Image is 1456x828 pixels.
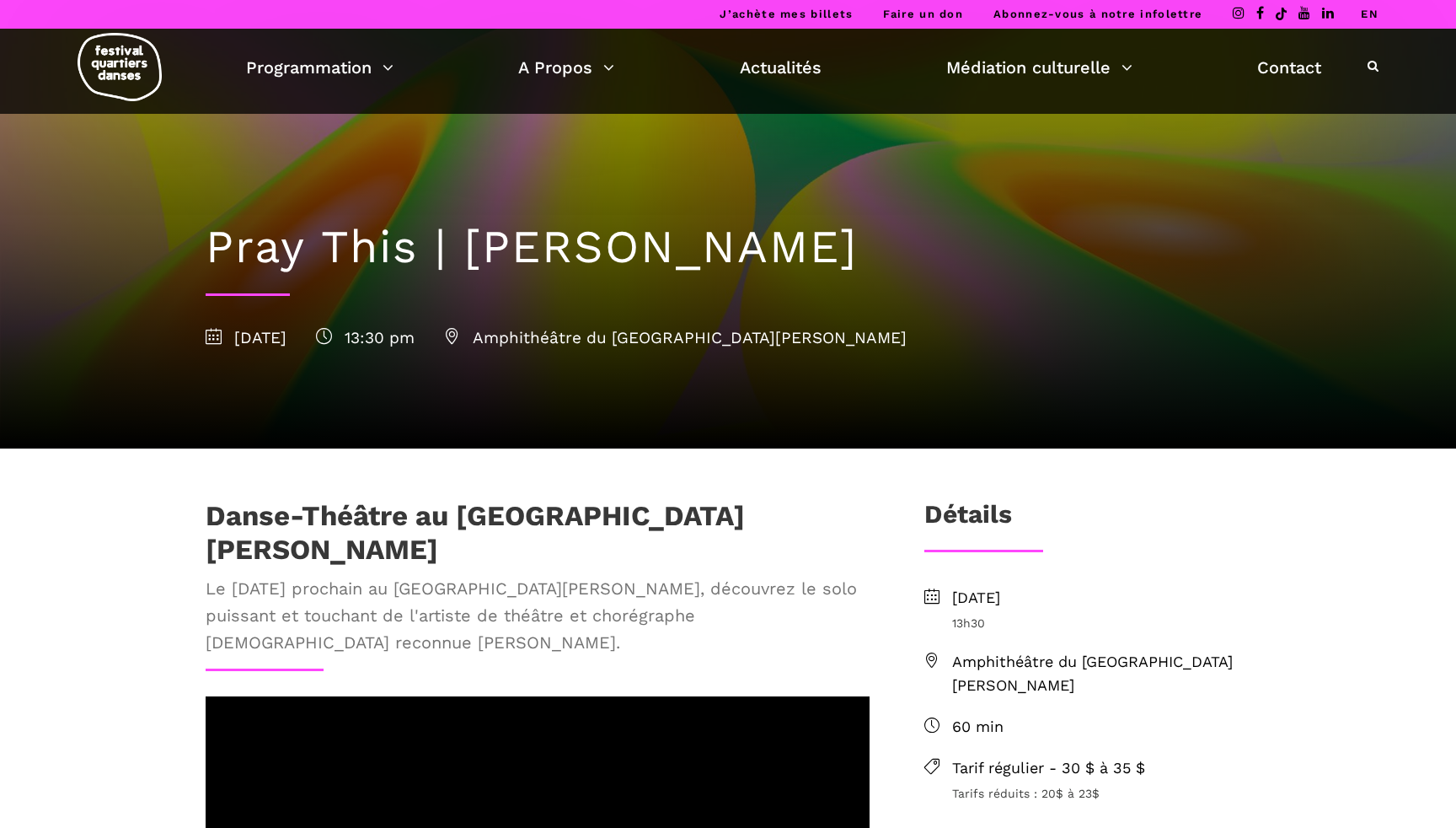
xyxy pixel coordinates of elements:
a: Contact [1257,53,1321,82]
h1: Pray This | [PERSON_NAME] [206,220,1250,275]
a: J’achète mes billets [720,8,853,20]
span: Tarif régulier - 30 $ à 35 $ [952,756,1250,781]
span: Le [DATE] prochain au [GEOGRAPHIC_DATA][PERSON_NAME], découvrez le solo puissant et touchant de l... [206,575,870,656]
a: Faire un don [883,8,963,20]
a: A Propos [518,53,614,82]
a: EN [1361,8,1378,20]
span: Amphithéâtre du [GEOGRAPHIC_DATA][PERSON_NAME] [444,328,907,347]
img: logo-fqd-med [78,33,162,101]
span: 60 min [952,715,1250,739]
span: 13:30 pm [316,328,415,347]
span: [DATE] [952,586,1250,610]
a: Médiation culturelle [946,53,1132,82]
span: 13h30 [952,614,1250,632]
a: Programmation [246,53,393,82]
a: Abonnez-vous à notre infolettre [993,8,1202,20]
a: Actualités [740,53,822,82]
span: [DATE] [206,328,286,347]
span: Tarifs réduits : 20$ à 23$ [952,784,1250,803]
span: Amphithéâtre du [GEOGRAPHIC_DATA][PERSON_NAME] [952,650,1250,699]
h1: Danse-Théâtre au [GEOGRAPHIC_DATA][PERSON_NAME] [206,499,870,566]
h3: Détails [924,499,1012,541]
